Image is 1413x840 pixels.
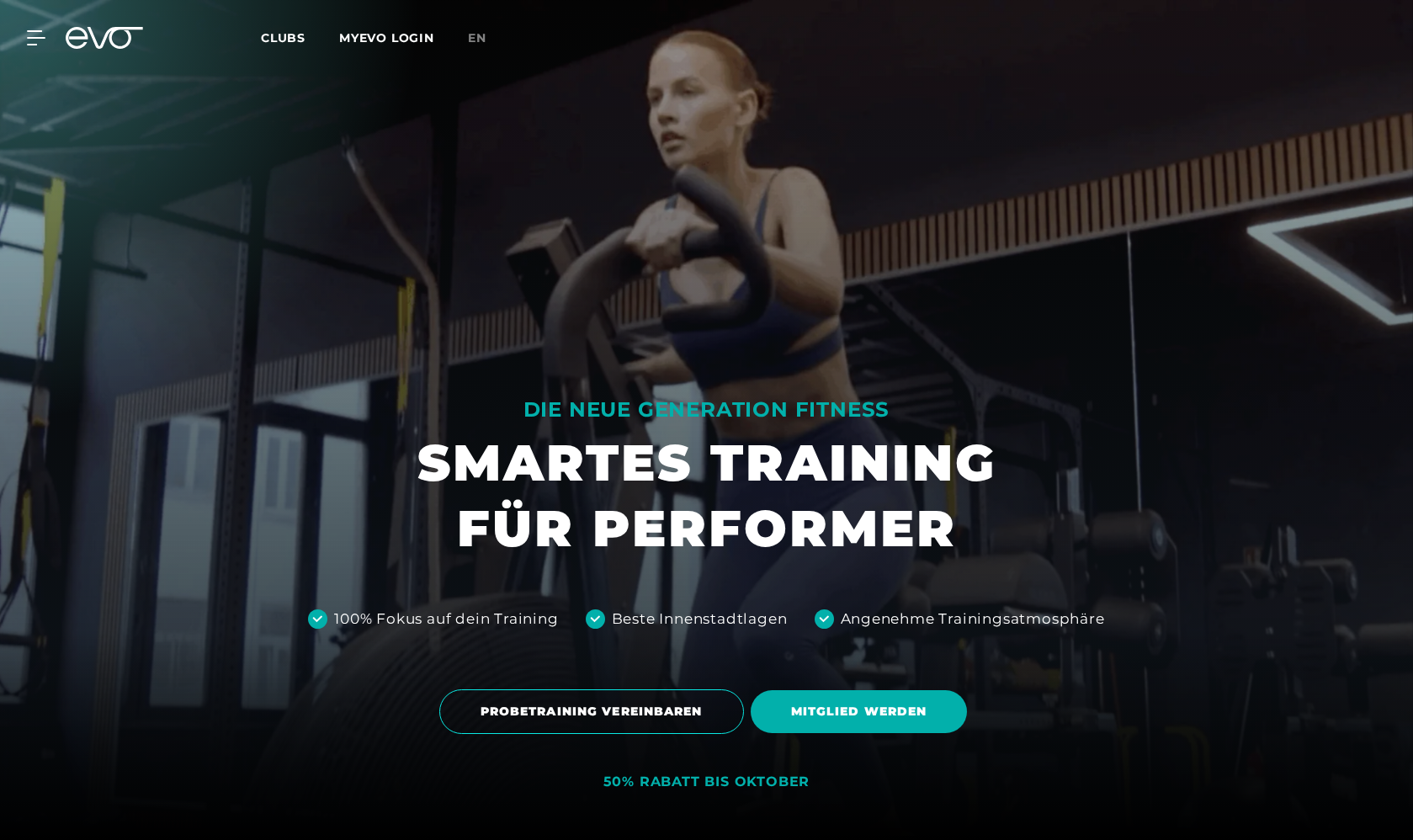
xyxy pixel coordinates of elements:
[261,30,305,45] span: Clubs
[603,774,810,791] div: 50% RABATT BIS OKTOBER
[841,609,1105,630] div: Angenehme Trainingsatmosphäre
[481,703,703,720] span: PROBETRAINING VEREINBAREN
[417,430,996,561] h1: SMARTES TRAINING FÜR PERFORMER
[468,29,507,48] a: en
[791,703,927,720] span: MITGLIED WERDEN
[751,678,975,746] a: MITGLIED WERDEN
[334,609,558,630] div: 100% Fokus auf dein Training
[612,609,788,630] div: Beste Innenstadtlagen
[339,30,434,45] a: MYEVO LOGIN
[468,30,486,45] span: en
[261,29,339,45] a: Clubs
[417,396,996,423] div: DIE NEUE GENERATION FITNESS
[439,677,751,747] a: PROBETRAINING VEREINBAREN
